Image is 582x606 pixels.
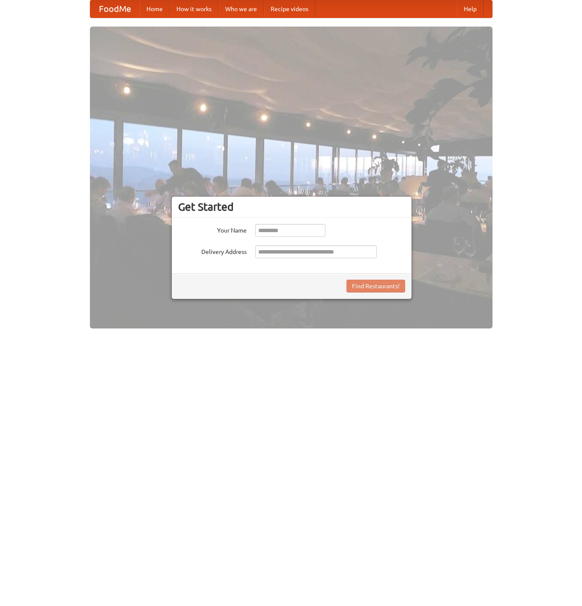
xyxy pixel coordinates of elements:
[178,200,405,213] h3: Get Started
[218,0,264,18] a: Who we are
[90,0,140,18] a: FoodMe
[346,280,405,293] button: Find Restaurants!
[178,224,247,235] label: Your Name
[264,0,315,18] a: Recipe videos
[178,245,247,256] label: Delivery Address
[170,0,218,18] a: How it works
[140,0,170,18] a: Home
[457,0,484,18] a: Help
